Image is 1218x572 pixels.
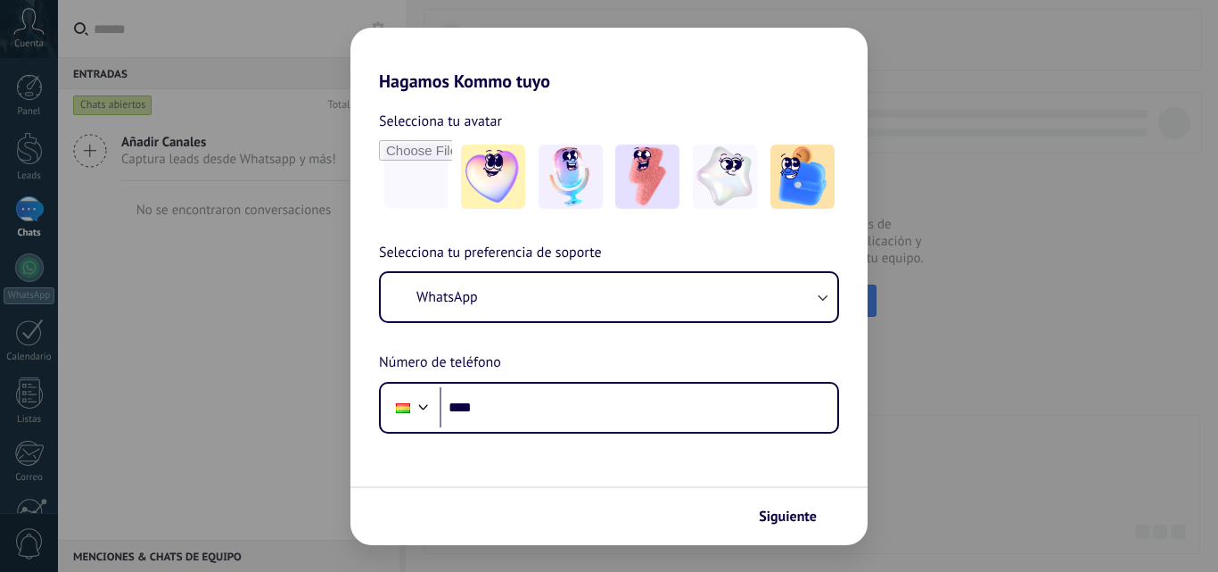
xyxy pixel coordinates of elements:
[379,352,501,375] span: Número de teléfono
[539,145,603,209] img: -2.jpeg
[693,145,757,209] img: -4.jpeg
[386,389,420,427] div: Bolivia: + 591
[350,28,868,92] h2: Hagamos Kommo tuyo
[461,145,525,209] img: -1.jpeg
[615,145,679,209] img: -3.jpeg
[379,110,502,133] span: Selecciona tu avatar
[770,145,835,209] img: -5.jpeg
[381,273,837,321] button: WhatsApp
[751,502,841,532] button: Siguiente
[416,288,478,306] span: WhatsApp
[759,510,817,523] span: Siguiente
[379,242,602,265] span: Selecciona tu preferencia de soporte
